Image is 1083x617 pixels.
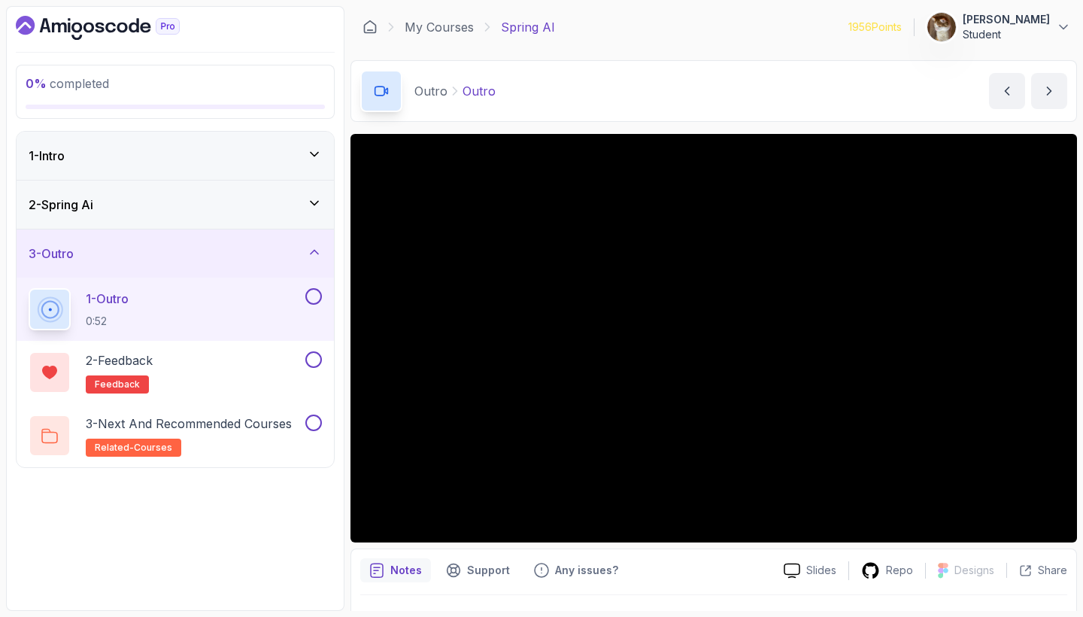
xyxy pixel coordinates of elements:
[849,561,925,580] a: Repo
[927,12,1071,42] button: user profile image[PERSON_NAME]Student
[95,442,172,454] span: related-courses
[360,558,431,582] button: notes button
[772,563,848,579] a: Slides
[17,181,334,229] button: 2-Spring Ai
[990,523,1083,594] iframe: chat widget
[29,288,322,330] button: 1-Outro0:52
[86,314,129,329] p: 0:52
[467,563,510,578] p: Support
[1031,73,1067,109] button: next content
[927,13,956,41] img: user profile image
[989,73,1025,109] button: previous content
[405,18,474,36] a: My Courses
[29,147,65,165] h3: 1 - Intro
[390,563,422,578] p: Notes
[954,563,994,578] p: Designs
[848,20,902,35] p: 1956 Points
[26,76,109,91] span: completed
[463,82,496,100] p: Outro
[555,563,618,578] p: Any issues?
[86,290,129,308] p: 1 - Outro
[29,196,93,214] h3: 2 - Spring Ai
[86,351,153,369] p: 2 - Feedback
[95,378,140,391] span: feedback
[437,558,519,582] button: Support button
[86,415,292,433] p: 3 - Next and Recommended Courses
[29,351,322,394] button: 2-Feedbackfeedback
[963,27,1050,42] p: Student
[806,563,836,578] p: Slides
[17,229,334,278] button: 3-Outro
[525,558,627,582] button: Feedback button
[886,563,913,578] p: Repo
[29,245,74,263] h3: 3 - Outro
[363,20,378,35] a: Dashboard
[963,12,1050,27] p: [PERSON_NAME]
[501,18,555,36] p: Spring AI
[29,415,322,457] button: 3-Next and Recommended Coursesrelated-courses
[26,76,47,91] span: 0 %
[350,134,1077,543] iframe: 2 - Outro
[414,82,447,100] p: Outro
[17,132,334,180] button: 1-Intro
[16,16,214,40] a: Dashboard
